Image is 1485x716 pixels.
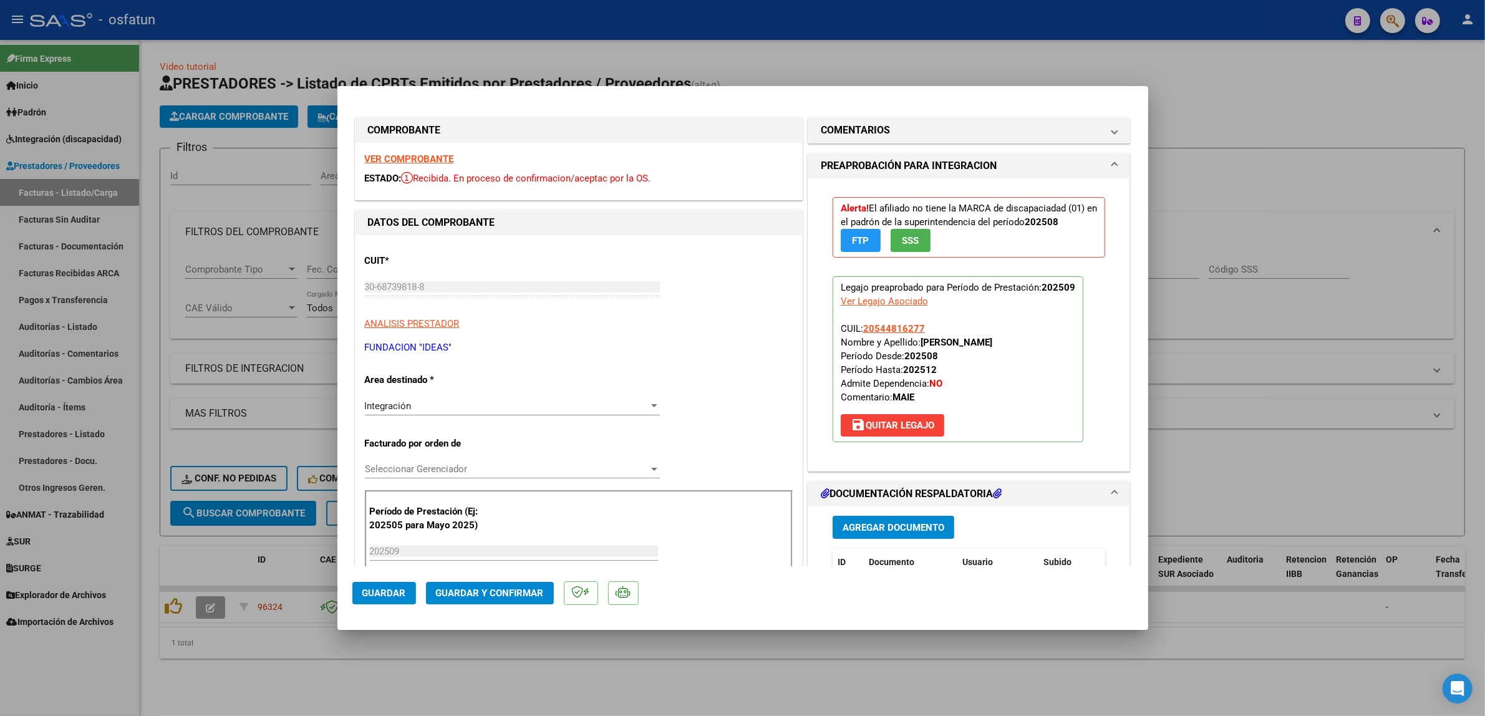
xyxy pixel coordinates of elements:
button: Guardar [352,582,416,604]
span: Subido [1043,557,1071,567]
span: Guardar [362,588,406,599]
span: ANALISIS PRESTADOR [365,318,460,329]
p: Area destinado * [365,373,493,387]
p: Facturado por orden de [365,437,493,451]
span: CUIL: Nombre y Apellido: Período Desde: Período Hasta: Admite Dependencia: [841,323,992,403]
span: Guardar y Confirmar [436,588,544,599]
strong: DATOS DEL COMPROBANTE [368,216,495,228]
p: CUIT [365,254,493,268]
mat-expansion-panel-header: COMENTARIOS [808,118,1130,143]
datatable-header-cell: Usuario [957,549,1038,576]
h1: PREAPROBACIÓN PARA INTEGRACION [821,158,997,173]
span: Usuario [962,557,993,567]
span: ID [838,557,846,567]
p: Período de Prestación (Ej: 202505 para Mayo 2025) [370,505,495,533]
datatable-header-cell: ID [833,549,864,576]
span: FTP [852,235,869,246]
button: FTP [841,229,881,252]
datatable-header-cell: Documento [864,549,957,576]
div: PREAPROBACIÓN PARA INTEGRACION [808,178,1130,471]
strong: [PERSON_NAME] [921,337,992,348]
button: Agregar Documento [833,516,954,539]
strong: NO [929,378,942,389]
span: Quitar Legajo [851,420,934,431]
h1: DOCUMENTACIÓN RESPALDATORIA [821,486,1002,501]
span: 20544816277 [863,323,925,334]
div: Ver Legajo Asociado [841,294,928,308]
h1: COMENTARIOS [821,123,890,138]
span: Comentario: [841,392,914,403]
mat-icon: save [851,417,866,432]
span: El afiliado no tiene la MARCA de discapaciadad (01) en el padrón de la superintendencia del período [841,203,1097,246]
datatable-header-cell: Subido [1038,549,1101,576]
strong: Alerta! [841,203,869,214]
mat-expansion-panel-header: PREAPROBACIÓN PARA INTEGRACION [808,153,1130,178]
span: Agregar Documento [843,522,944,533]
strong: 202508 [904,351,938,362]
span: Documento [869,557,914,567]
span: Recibida. En proceso de confirmacion/aceptac por la OS. [402,173,651,184]
div: Open Intercom Messenger [1443,674,1473,704]
span: Integración [365,400,412,412]
mat-expansion-panel-header: DOCUMENTACIÓN RESPALDATORIA [808,481,1130,506]
strong: 202509 [1042,282,1075,293]
span: SSS [902,235,919,246]
button: Guardar y Confirmar [426,582,554,604]
button: SSS [891,229,931,252]
span: Seleccionar Gerenciador [365,463,649,475]
button: Quitar Legajo [841,414,944,437]
strong: 202512 [903,364,937,375]
span: ESTADO: [365,173,402,184]
p: Legajo preaprobado para Período de Prestación: [833,276,1083,442]
strong: MAIE [892,392,914,403]
strong: COMPROBANTE [368,124,441,136]
a: VER COMPROBANTE [365,153,454,165]
p: FUNDACION "IDEAS" [365,341,793,355]
strong: 202508 [1025,216,1058,228]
